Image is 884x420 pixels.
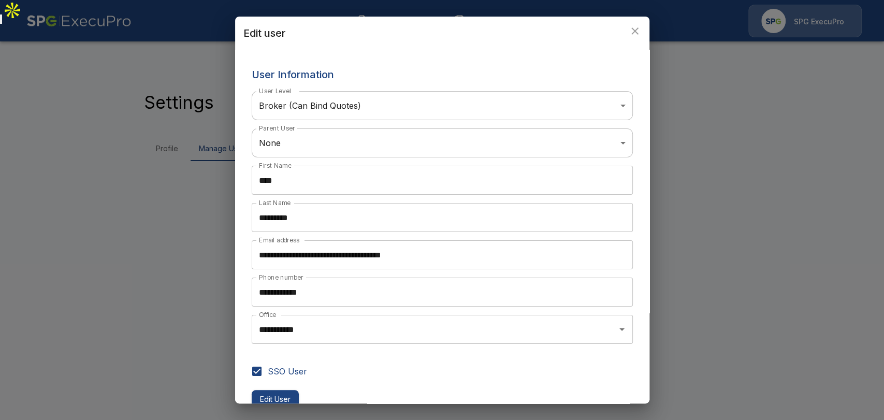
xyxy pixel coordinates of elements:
[259,310,276,319] label: Office
[252,390,299,409] button: Edit User
[625,21,645,41] button: close
[252,66,633,83] h6: User Information
[615,322,629,337] button: Open
[252,128,633,157] div: None
[235,17,649,50] h2: Edit user
[259,198,291,207] label: Last Name
[259,236,299,244] label: Email address
[252,91,633,120] div: Broker (Can Bind Quotes)
[268,365,307,378] span: SSO User
[259,273,303,282] label: Phone number
[259,86,291,95] label: User Level
[259,124,295,133] label: Parent User
[259,161,291,170] label: First Name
